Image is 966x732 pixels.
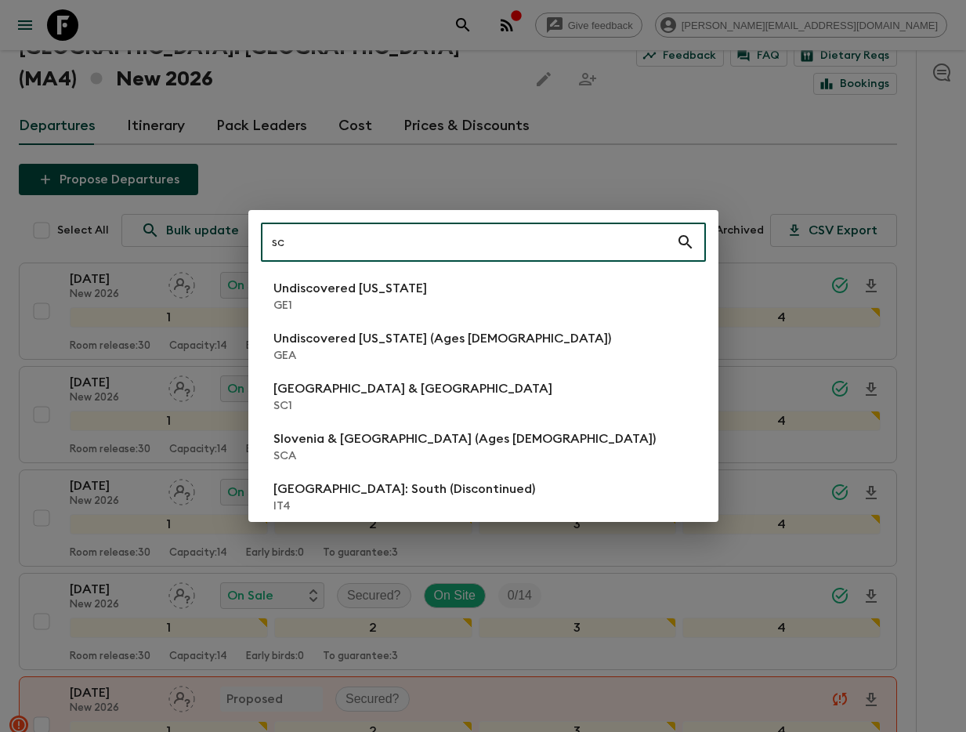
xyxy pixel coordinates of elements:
p: Undiscovered [US_STATE] (Ages [DEMOGRAPHIC_DATA]) [273,329,611,348]
p: [GEOGRAPHIC_DATA]: South (Discontinued) [273,480,535,498]
p: SCA [273,448,656,464]
p: IT4 [273,498,535,514]
p: SC1 [273,398,552,414]
p: [GEOGRAPHIC_DATA] & [GEOGRAPHIC_DATA] [273,379,552,398]
p: Slovenia & [GEOGRAPHIC_DATA] (Ages [DEMOGRAPHIC_DATA]) [273,429,656,448]
p: Undiscovered [US_STATE] [273,279,427,298]
p: GEA [273,348,611,364]
p: GE1 [273,298,427,313]
input: Search adventures... [261,220,676,264]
